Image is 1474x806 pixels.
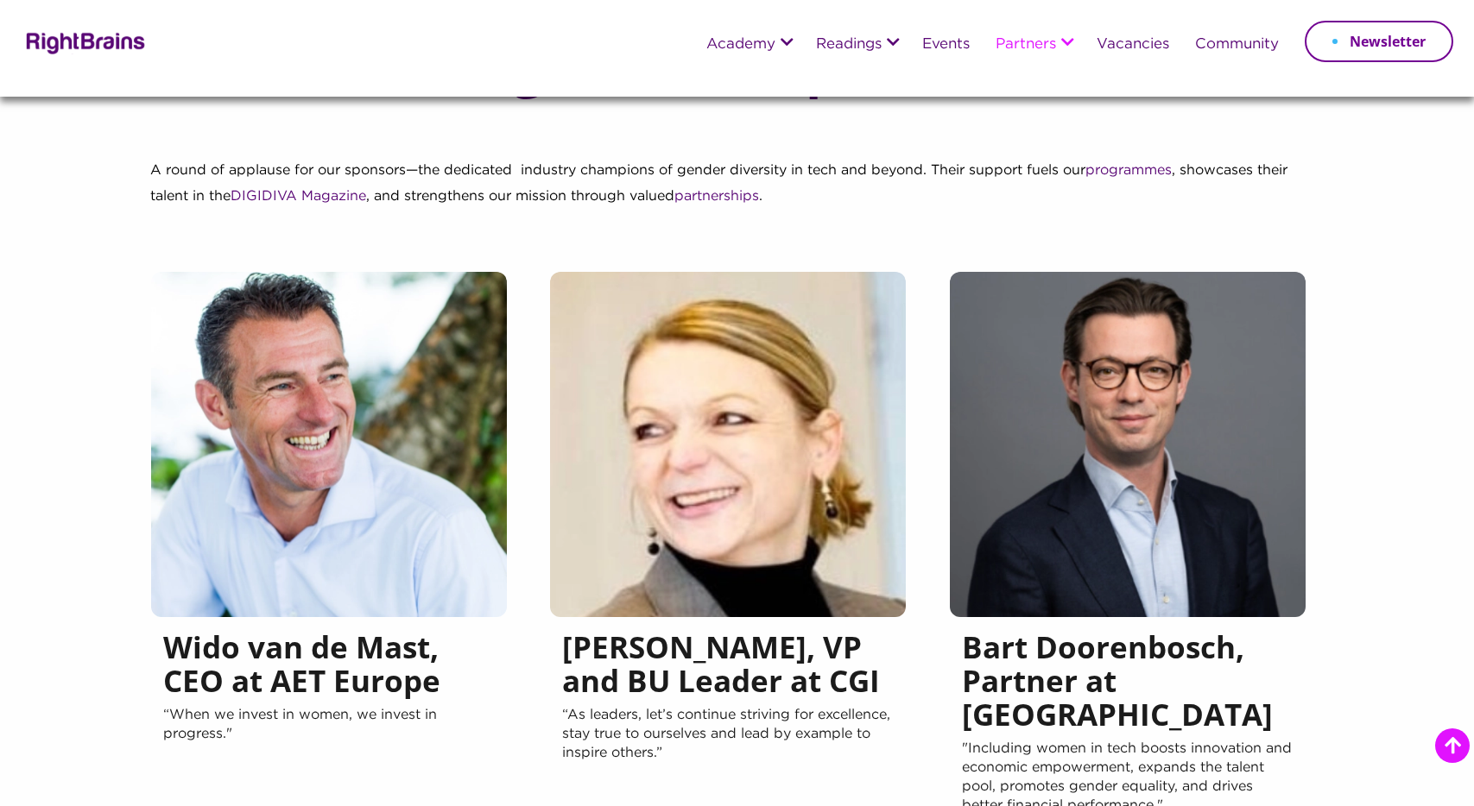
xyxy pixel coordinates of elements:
h5: [PERSON_NAME], VP and BU Leader at CGI [562,630,894,706]
a: Newsletter [1305,21,1453,62]
a: Events [922,37,970,53]
img: Rightbrains [21,29,146,54]
h5: Wido van de Mast, CEO at AET Europe [163,630,495,706]
p: “As leaders, let’s continue striving for excellence, stay true to ourselves and lead by example t... [562,706,894,801]
p: “When we invest in women, we invest in progress." [163,706,495,801]
p: A round of applause for our sponsors—the dedicated industry champions of gender diversity in tech... [150,158,1325,227]
a: DIGIDIVA Magazine [231,190,366,203]
a: Vacancies [1097,37,1169,53]
a: partnerships [674,190,759,203]
a: Partners [996,37,1056,53]
h5: Bart Doorenbosch, Partner at [GEOGRAPHIC_DATA] [962,630,1294,740]
a: Academy [706,37,775,53]
a: Community [1195,37,1279,53]
a: Readings [816,37,882,53]
a: programmes [1085,164,1172,177]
